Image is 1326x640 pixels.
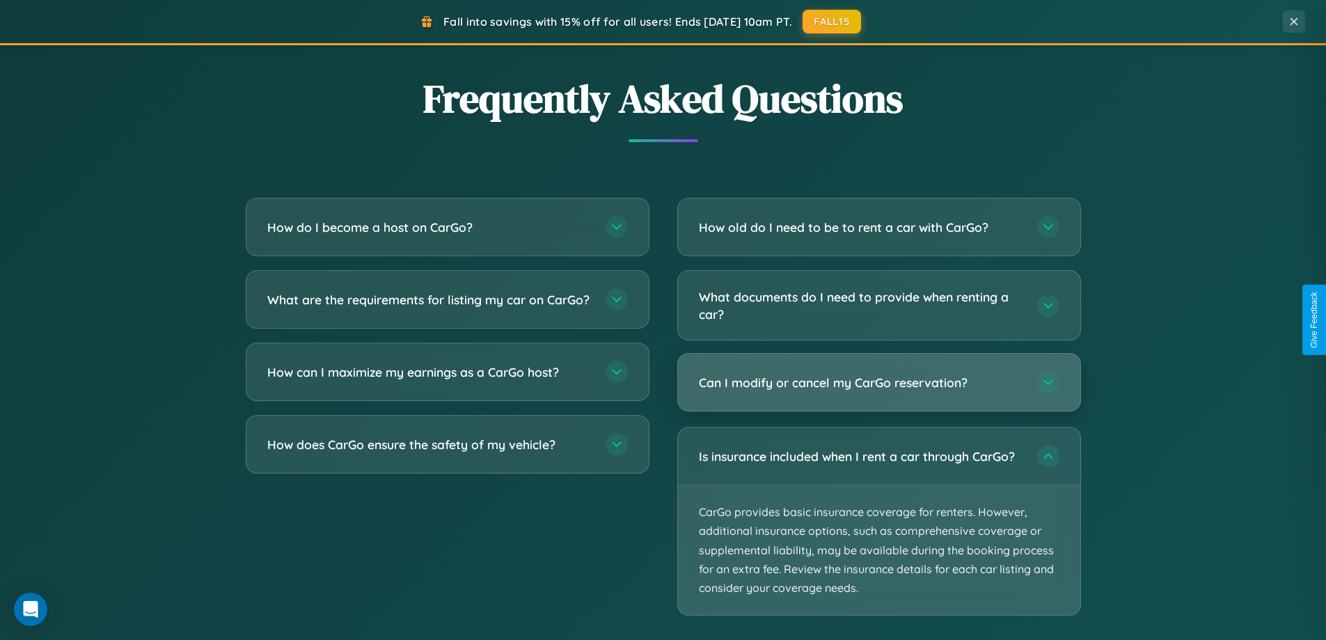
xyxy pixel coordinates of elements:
[1309,292,1319,348] div: Give Feedback
[267,364,592,381] h3: How can I maximize my earnings as a CarGo host?
[803,10,861,33] button: FALL15
[267,436,592,453] h3: How does CarGo ensure the safety of my vehicle?
[267,219,592,236] h3: How do I become a host on CarGo?
[699,448,1023,465] h3: Is insurance included when I rent a car through CarGo?
[246,72,1081,125] h2: Frequently Asked Questions
[699,219,1023,236] h3: How old do I need to be to rent a car with CarGo?
[699,374,1023,391] h3: Can I modify or cancel my CarGo reservation?
[14,593,47,626] div: Open Intercom Messenger
[699,288,1023,322] h3: What documents do I need to provide when renting a car?
[267,291,592,309] h3: What are the requirements for listing my car on CarGo?
[443,15,792,29] span: Fall into savings with 15% off for all users! Ends [DATE] 10am PT.
[678,485,1080,615] p: CarGo provides basic insurance coverage for renters. However, additional insurance options, such ...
